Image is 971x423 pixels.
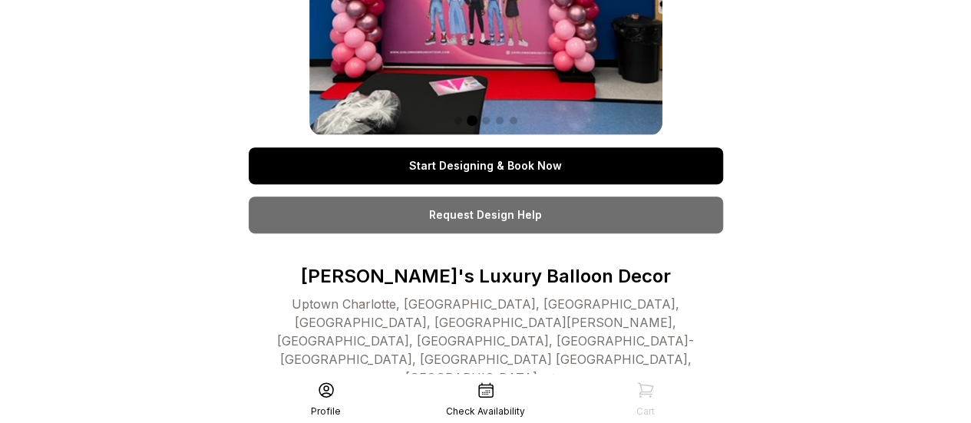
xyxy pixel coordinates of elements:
p: [PERSON_NAME]'s Luxury Balloon Decor [249,264,723,289]
div: Cart [636,405,655,418]
div: Profile [311,405,341,418]
a: Start Designing & Book Now [249,147,723,184]
div: Check Availability [446,405,525,418]
a: Request Design Help [249,197,723,233]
